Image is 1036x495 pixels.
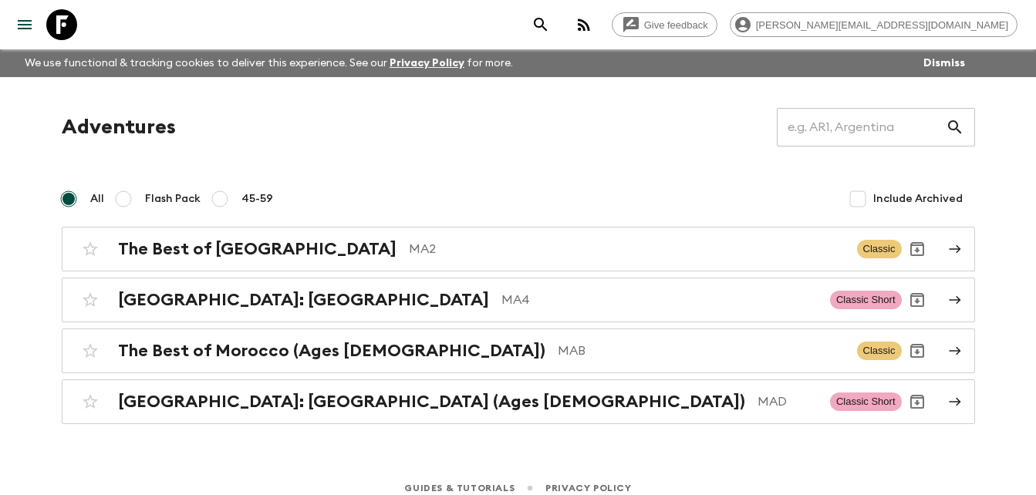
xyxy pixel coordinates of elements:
a: [GEOGRAPHIC_DATA]: [GEOGRAPHIC_DATA]MA4Classic ShortArchive [62,278,975,322]
a: Give feedback [612,12,717,37]
button: Archive [902,386,933,417]
h2: The Best of Morocco (Ages [DEMOGRAPHIC_DATA]) [118,341,545,361]
span: Classic Short [830,392,902,411]
button: Dismiss [920,52,969,74]
span: Include Archived [873,191,963,207]
h1: Adventures [62,112,176,143]
a: Privacy Policy [390,58,464,69]
p: MAB [558,342,845,360]
p: MA4 [501,291,818,309]
a: The Best of [GEOGRAPHIC_DATA]MA2ClassicArchive [62,227,975,271]
h2: The Best of [GEOGRAPHIC_DATA] [118,239,397,259]
button: Archive [902,335,933,366]
span: Classic [857,240,902,258]
button: Archive [902,234,933,264]
span: All [90,191,104,207]
button: search adventures [525,9,556,40]
a: [GEOGRAPHIC_DATA]: [GEOGRAPHIC_DATA] (Ages [DEMOGRAPHIC_DATA])MADClassic ShortArchive [62,379,975,424]
span: [PERSON_NAME][EMAIL_ADDRESS][DOMAIN_NAME] [747,19,1017,31]
span: Flash Pack [145,191,201,207]
h2: [GEOGRAPHIC_DATA]: [GEOGRAPHIC_DATA] [118,290,489,310]
input: e.g. AR1, Argentina [777,106,946,149]
p: MAD [758,392,818,411]
span: Classic Short [830,291,902,309]
h2: [GEOGRAPHIC_DATA]: [GEOGRAPHIC_DATA] (Ages [DEMOGRAPHIC_DATA]) [118,392,745,412]
a: The Best of Morocco (Ages [DEMOGRAPHIC_DATA])MABClassicArchive [62,328,975,373]
span: Give feedback [636,19,717,31]
p: MA2 [409,240,845,258]
button: menu [9,9,40,40]
div: [PERSON_NAME][EMAIL_ADDRESS][DOMAIN_NAME] [730,12,1017,37]
span: Classic [857,342,902,360]
p: We use functional & tracking cookies to deliver this experience. See our for more. [19,49,519,77]
button: Archive [902,285,933,315]
span: 45-59 [241,191,273,207]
